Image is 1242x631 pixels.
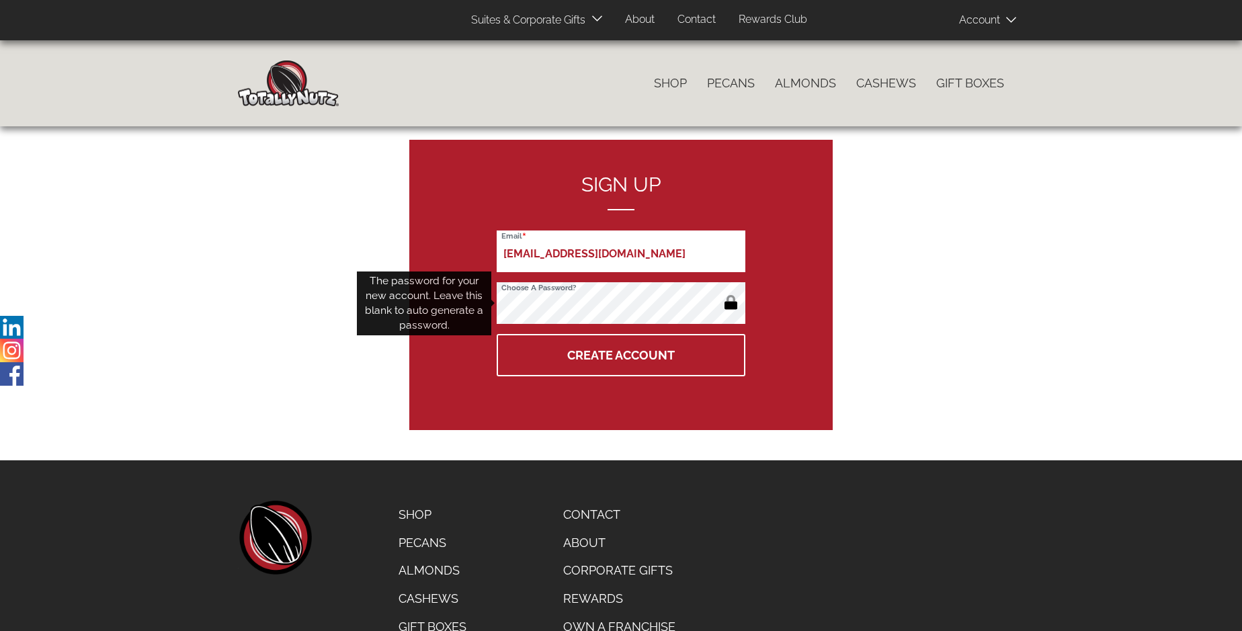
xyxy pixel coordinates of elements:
a: Shop [644,69,697,97]
input: Email [497,230,745,272]
a: Corporate Gifts [553,556,686,585]
a: Shop [388,501,477,529]
a: Contact [553,501,686,529]
h2: Sign up [497,173,745,210]
a: Suites & Corporate Gifts [461,7,589,34]
a: Rewards Club [729,7,817,33]
a: Gift Boxes [926,69,1014,97]
a: About [553,529,686,557]
a: home [238,501,312,575]
div: The password for your new account. Leave this blank to auto generate a password. [357,271,491,335]
a: Almonds [388,556,477,585]
a: Pecans [697,69,765,97]
img: Home [238,60,339,106]
a: Cashews [388,585,477,613]
a: Cashews [846,69,926,97]
a: Contact [667,7,726,33]
a: Rewards [553,585,686,613]
a: About [615,7,665,33]
a: Almonds [765,69,846,97]
button: Create Account [497,334,745,376]
a: Pecans [388,529,477,557]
